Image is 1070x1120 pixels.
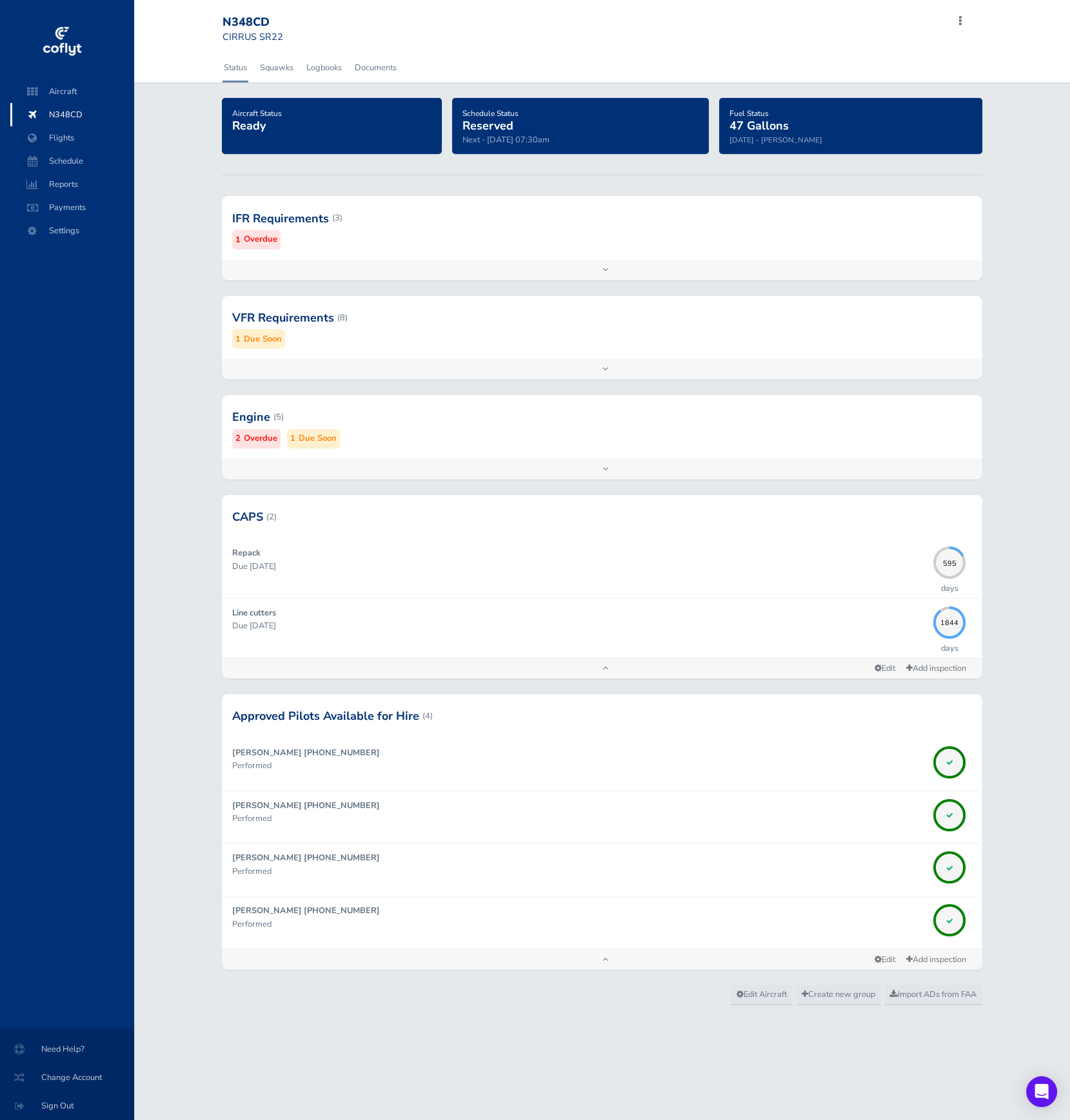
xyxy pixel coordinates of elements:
[729,108,769,119] span: Fuel Status
[23,173,121,196] span: Reports
[232,759,927,772] p: Performed
[869,660,900,677] a: Edit
[223,53,248,82] a: Status
[232,607,276,619] strong: Line cutters
[729,118,789,133] span: 47 Gallons
[232,747,380,758] strong: [PERSON_NAME] [PHONE_NUMBER]
[222,844,982,896] a: [PERSON_NAME] [PHONE_NUMBER] Performed
[232,812,927,825] p: Performed
[23,219,121,242] span: Settings
[232,619,927,632] p: Due [DATE]
[731,985,793,1005] a: Edit Aircraft
[941,642,958,655] p: days
[232,852,380,864] strong: [PERSON_NAME] [PHONE_NUMBER]
[462,134,550,146] span: Next - [DATE] 07:30am
[1026,1076,1057,1107] div: Open Intercom Messenger
[232,560,927,573] p: Due [DATE]
[462,108,519,119] span: Schedule Status
[244,233,277,246] small: Overdue
[353,53,398,82] a: Documents
[875,954,895,965] span: Edit
[23,103,121,126] span: N348CD
[232,800,380,811] strong: [PERSON_NAME] [PHONE_NUMBER]
[23,150,121,173] span: Schedule
[462,104,519,134] a: Schedule StatusReserved
[222,739,982,791] a: [PERSON_NAME] [PHONE_NUMBER] Performed
[729,135,822,145] small: [DATE] - [PERSON_NAME]
[222,896,982,949] a: [PERSON_NAME] [PHONE_NUMBER] Performed
[232,918,927,931] p: Performed
[41,23,83,61] img: coflyt logo
[222,539,982,597] a: Repack Due [DATE] 595days
[802,989,875,1000] span: Create new group
[890,989,976,1000] span: Import ADs from FAA
[23,126,121,150] span: Flights
[222,791,982,844] a: [PERSON_NAME] [PHONE_NUMBER] Performed
[232,547,261,559] strong: Repack
[796,985,881,1005] a: Create new group
[941,582,958,595] p: days
[222,599,982,657] a: Line cutters Due [DATE] 1844days
[299,432,337,445] small: Due Soon
[15,1038,119,1061] span: Need Help?
[15,1094,119,1117] span: Sign Out
[900,659,972,678] a: Add inspection
[23,80,121,103] span: Aircraft
[232,118,266,133] span: Ready
[933,617,966,624] span: 1844
[875,662,895,674] span: Edit
[232,905,380,916] strong: [PERSON_NAME] [PHONE_NUMBER]
[232,108,282,119] span: Aircraft Status
[232,865,927,878] p: Performed
[933,557,966,565] span: 595
[223,30,283,43] small: CIRRUS SR22
[869,951,900,969] a: Edit
[223,15,315,30] div: N348CD
[23,196,121,219] span: Payments
[244,333,282,346] small: Due Soon
[462,118,513,133] span: Reserved
[244,432,277,445] small: Overdue
[900,951,972,969] a: Add inspection
[15,1066,119,1089] span: Change Account
[884,985,982,1005] a: Import ADs from FAA
[259,53,295,82] a: Squawks
[305,53,343,82] a: Logbooks
[737,989,787,1000] span: Edit Aircraft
